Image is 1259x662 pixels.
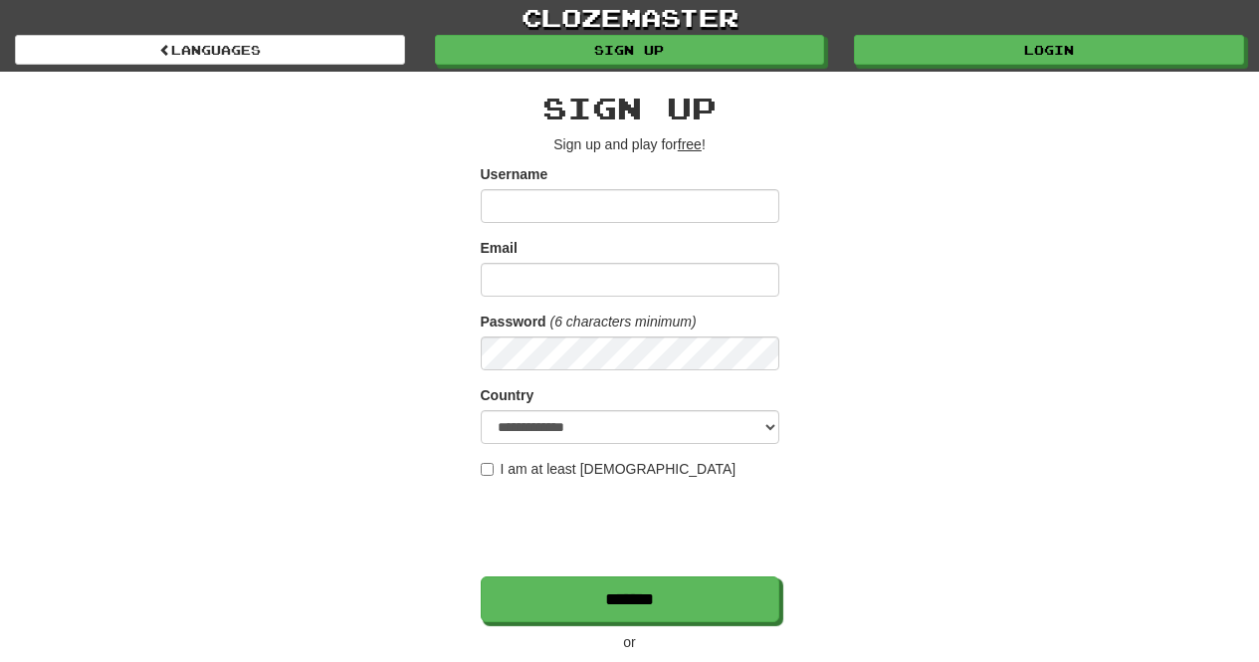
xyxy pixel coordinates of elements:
input: I am at least [DEMOGRAPHIC_DATA] [481,463,494,476]
u: free [678,136,702,152]
label: Country [481,385,534,405]
label: Password [481,312,546,331]
label: I am at least [DEMOGRAPHIC_DATA] [481,459,736,479]
a: Login [854,35,1244,65]
iframe: reCAPTCHA [481,489,783,566]
a: Sign up [435,35,825,65]
h2: Sign up [481,92,779,124]
label: Email [481,238,518,258]
a: Languages [15,35,405,65]
label: Username [481,164,548,184]
em: (6 characters minimum) [550,314,697,330]
p: Sign up and play for ! [481,134,779,154]
p: or [481,632,779,652]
